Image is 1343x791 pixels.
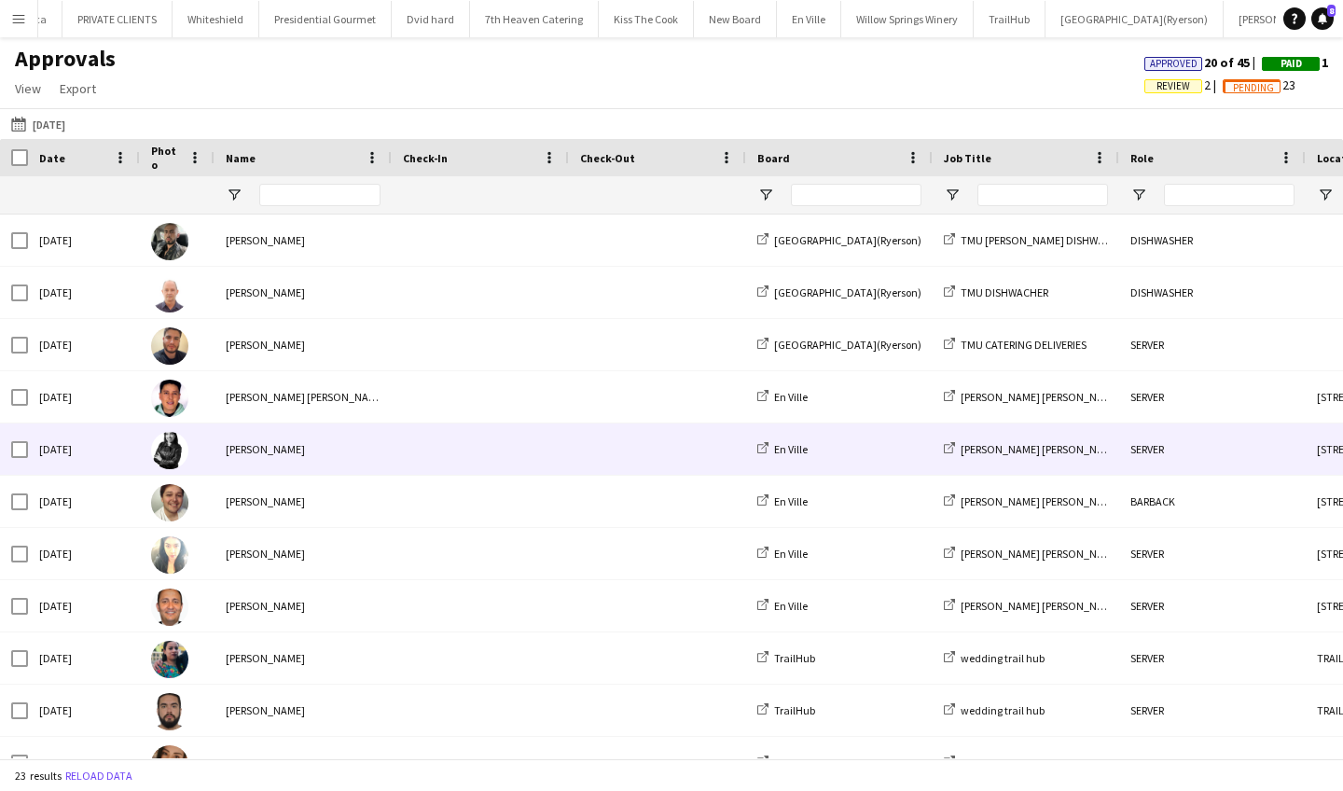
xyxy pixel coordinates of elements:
div: [DATE] [28,528,140,579]
div: [DATE] [28,371,140,423]
img: Gabriela Fernández [151,745,188,783]
span: En Ville [774,494,808,508]
span: Name [226,151,256,165]
div: SERVER [1119,423,1306,475]
button: [GEOGRAPHIC_DATA](Ryerson) [1045,1,1224,37]
a: Export [52,76,104,101]
button: Whiteshield [173,1,259,37]
div: SERVER [1119,371,1306,423]
div: DISHWASHER [1119,215,1306,266]
span: [GEOGRAPHIC_DATA](Ryerson) [774,285,921,299]
span: Export [60,80,96,97]
span: Review [1156,80,1190,92]
span: TrailHub [774,703,815,717]
span: [PERSON_NAME] [PERSON_NAME] HOUSE [961,390,1157,404]
img: Carlos Rodriguez [151,589,188,626]
a: TMU [PERSON_NAME] DISHWACHER [944,233,1129,247]
span: wedding trail hub [961,651,1045,665]
a: [PERSON_NAME] [PERSON_NAME] HOUSE [944,390,1157,404]
a: [GEOGRAPHIC_DATA](Ryerson) [757,233,921,247]
span: Pending [1233,82,1274,94]
span: En Ville [774,599,808,613]
a: View [7,76,48,101]
div: SERVER [1119,632,1306,684]
a: wedding trail hub [944,756,1045,770]
span: [PERSON_NAME] [PERSON_NAME] HOUSE [961,494,1157,508]
span: Check-Out [580,151,635,165]
button: Willow Springs Winery [841,1,974,37]
button: Open Filter Menu [226,187,242,203]
a: En Ville [757,390,808,404]
button: En Ville [777,1,841,37]
span: Approved [1150,58,1198,70]
a: En Ville [757,547,808,561]
div: [DATE] [28,632,140,684]
a: En Ville [757,442,808,456]
span: Date [39,151,65,165]
a: 8 [1311,7,1334,30]
a: [PERSON_NAME] [PERSON_NAME] HOUSE [944,599,1157,613]
a: TMU CATERING DELIVERIES [944,338,1087,352]
div: [PERSON_NAME] [215,267,392,318]
a: wedding trail hub [944,651,1045,665]
input: Role Filter Input [1164,184,1295,206]
img: Danny Garrido [151,327,188,365]
div: SERVER [1119,528,1306,579]
span: Paid [1281,58,1302,70]
a: wedding trail hub [944,703,1045,717]
span: TMU DISHWACHER [961,285,1048,299]
button: Reload data [62,766,136,786]
div: SERVER [1119,580,1306,631]
span: 20 of 45 [1144,54,1262,71]
button: [DATE] [7,113,69,135]
img: Renato Tomatis [151,693,188,730]
span: Check-In [403,151,448,165]
a: [GEOGRAPHIC_DATA](Ryerson) [757,338,921,352]
input: Name Filter Input [259,184,381,206]
button: Open Filter Menu [1317,187,1334,203]
div: BARBACK [1119,476,1306,527]
span: wedding trail hub [961,756,1045,770]
span: Board [757,151,790,165]
div: [DATE] [28,685,140,736]
div: SERVER [1119,319,1306,370]
span: TMU [PERSON_NAME] DISHWACHER [961,233,1129,247]
span: 8 [1327,5,1336,17]
img: Rodolfo Sebastián López [151,380,188,417]
span: wedding trail hub [961,703,1045,717]
button: PRIVATE CLIENTS [62,1,173,37]
div: [PERSON_NAME] [215,528,392,579]
div: DISHWASHER [1119,267,1306,318]
span: 1 [1262,54,1328,71]
span: 23 [1223,76,1295,93]
div: [PERSON_NAME] [215,215,392,266]
a: [PERSON_NAME] [PERSON_NAME] HOUSE [944,494,1157,508]
span: En Ville [774,390,808,404]
div: [DATE] [28,215,140,266]
div: [PERSON_NAME] [215,685,392,736]
div: [DATE] [28,267,140,318]
button: TrailHub [974,1,1045,37]
span: TrailHub [774,651,815,665]
a: [GEOGRAPHIC_DATA](Ryerson) [757,285,921,299]
button: 7th Heaven Catering [470,1,599,37]
span: Photo [151,144,181,172]
button: Open Filter Menu [757,187,774,203]
span: Job Title [944,151,991,165]
a: TrailHub [757,651,815,665]
img: Walfrido Mesa [151,275,188,312]
div: [PERSON_NAME] [215,632,392,684]
button: Dvid hard [392,1,470,37]
div: [DATE] [28,737,140,788]
span: 2 [1144,76,1223,93]
span: En Ville [774,442,808,456]
span: [GEOGRAPHIC_DATA](Ryerson) [774,338,921,352]
input: Board Filter Input [791,184,921,206]
div: [PERSON_NAME] [215,319,392,370]
a: [PERSON_NAME] [PERSON_NAME] HOUSE [944,547,1157,561]
div: [PERSON_NAME] [215,737,392,788]
div: SERVER [1119,685,1306,736]
span: [GEOGRAPHIC_DATA](Ryerson) [774,233,921,247]
span: [PERSON_NAME] [PERSON_NAME] HOUSE [961,599,1157,613]
img: Betty Vera [151,536,188,574]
